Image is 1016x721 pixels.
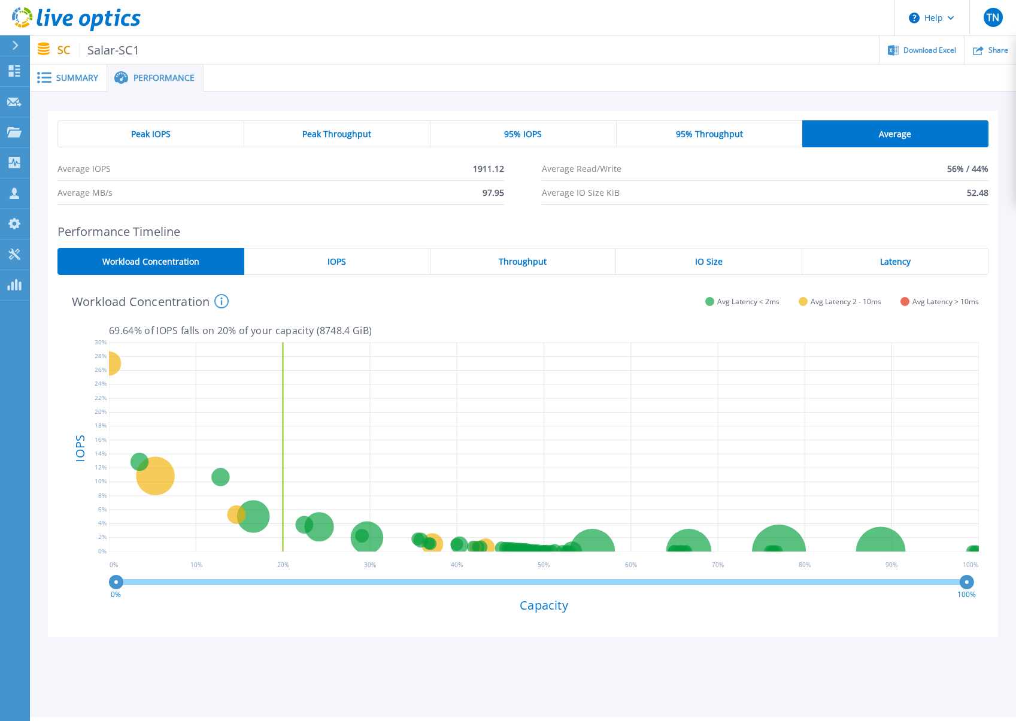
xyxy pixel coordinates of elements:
[57,43,140,57] p: SC
[98,532,107,541] text: 2%
[473,157,504,180] span: 1911.12
[988,47,1008,54] span: Share
[95,379,107,387] text: 24%
[110,561,118,569] text: 0 %
[504,129,542,139] span: 95% IOPS
[542,181,620,204] span: Average IO Size KiB
[134,74,195,82] span: Performance
[625,561,637,569] text: 60 %
[903,47,956,54] span: Download Excel
[95,365,107,374] text: 26%
[879,129,911,139] span: Average
[451,561,463,569] text: 40 %
[102,257,199,266] span: Workload Concentration
[131,129,171,139] span: Peak IOPS
[57,157,111,180] span: Average IOPS
[74,404,86,493] h4: IOPS
[538,561,550,569] text: 50 %
[327,257,346,266] span: IOPS
[57,181,113,204] span: Average MB/s
[98,504,107,513] text: 6%
[799,561,811,569] text: 80 %
[80,43,140,57] span: Salar-SC1
[109,325,979,336] p: 69.64 % of IOPS falls on 20 % of your capacity ( 8748.4 GiB )
[957,589,976,599] text: 100%
[717,297,780,306] span: Avg Latency < 2ms
[95,393,107,401] text: 22%
[712,561,724,569] text: 70 %
[277,561,289,569] text: 20 %
[695,257,723,266] span: IO Size
[676,129,743,139] span: 95% Throughput
[483,181,504,204] span: 97.95
[967,181,988,204] span: 52.48
[880,257,911,266] span: Latency
[190,561,202,569] text: 10 %
[364,561,376,569] text: 30 %
[885,561,897,569] text: 90 %
[56,74,98,82] span: Summary
[98,490,107,499] text: 8%
[542,157,621,180] span: Average Read/Write
[963,561,978,569] text: 100 %
[98,519,107,527] text: 4%
[987,13,999,22] span: TN
[947,157,988,180] span: 56% / 44%
[109,598,979,612] h4: Capacity
[72,294,229,308] h4: Workload Concentration
[912,297,979,306] span: Avg Latency > 10ms
[95,352,107,360] text: 28%
[811,297,881,306] span: Avg Latency 2 - 10ms
[98,546,107,555] text: 0%
[111,589,122,599] text: 0%
[499,257,547,266] span: Throughput
[95,337,107,346] text: 30%
[302,129,371,139] span: Peak Throughput
[57,225,988,238] h2: Performance Timeline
